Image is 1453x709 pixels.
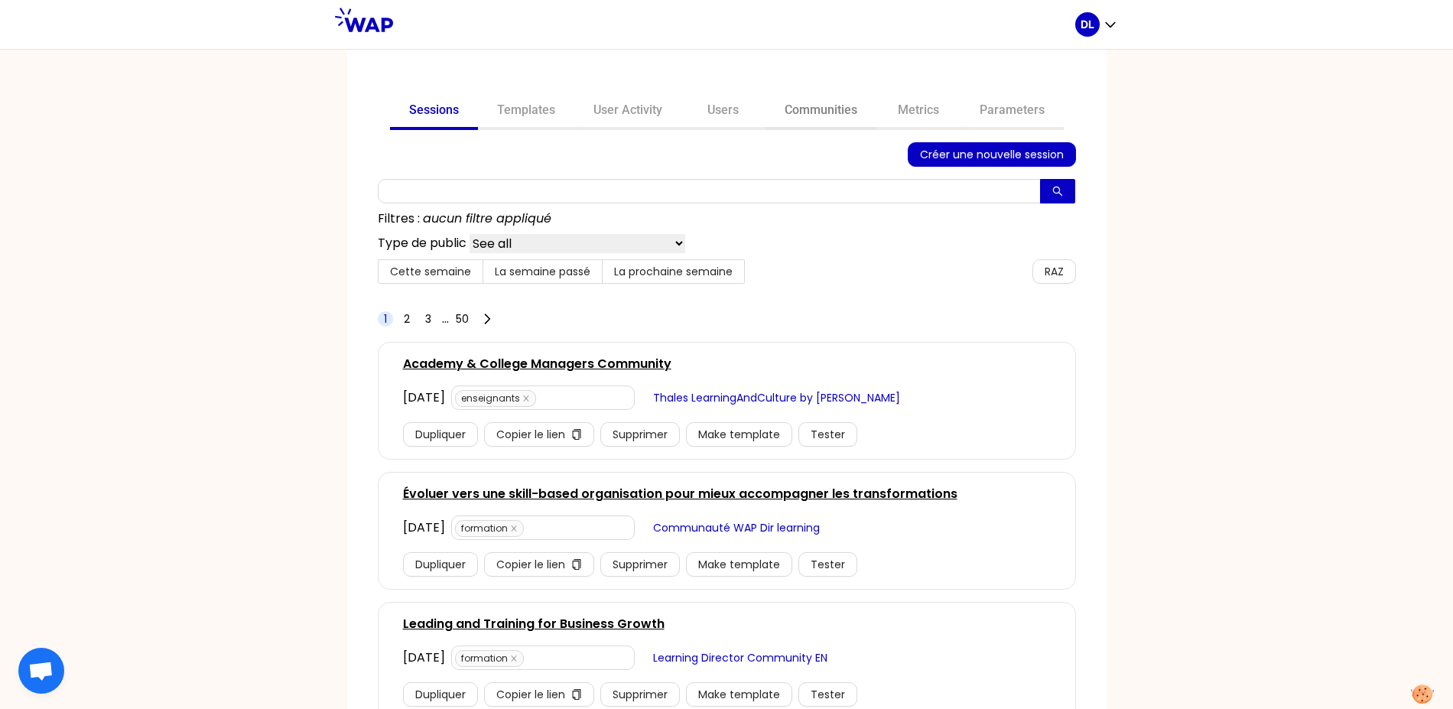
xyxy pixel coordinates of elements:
[390,93,478,130] a: Sessions
[600,422,680,447] button: Supprimer
[496,426,565,443] span: Copier le lien
[456,311,469,327] span: 50
[614,264,733,279] span: La prochaine semaine
[404,311,410,327] span: 2
[18,648,64,694] div: Ouvrir le chat
[811,556,845,573] span: Tester
[698,686,780,703] span: Make template
[653,649,827,666] span: Learning Director Community EN
[571,429,582,441] span: copy
[455,520,524,537] span: formation
[415,426,466,443] span: Dupliquer
[403,649,445,667] div: [DATE]
[415,686,466,703] span: Dupliquer
[510,525,518,532] span: close
[423,210,551,228] p: aucun filtre appliqué
[961,93,1064,130] a: Parameters
[613,426,668,443] span: Supprimer
[484,682,594,707] button: Copier le liencopy
[510,655,518,662] span: close
[920,146,1064,163] span: Créer une nouvelle session
[384,311,387,327] span: 1
[798,682,857,707] button: Tester
[811,426,845,443] span: Tester
[403,422,478,447] button: Dupliquer
[811,686,845,703] span: Tester
[686,552,792,577] button: Make template
[403,552,478,577] button: Dupliquer
[403,519,445,537] div: [DATE]
[653,519,820,536] span: Communauté WAP Dir learning
[415,556,466,573] span: Dupliquer
[478,93,574,130] a: Templates
[766,93,876,130] a: Communities
[425,311,431,327] span: 3
[908,142,1076,167] button: Créer une nouvelle session
[1040,179,1075,203] button: search
[522,395,530,402] span: close
[455,390,536,407] span: enseignants
[403,615,665,633] a: Leading and Training for Business Growth
[653,389,900,406] span: Thales LearningAndCulture by [PERSON_NAME]
[600,552,680,577] button: Supprimer
[403,485,957,503] a: Évoluer vers une skill-based organisation pour mieux accompagner les transformations
[455,650,524,667] span: formation
[681,93,766,130] a: Users
[403,355,671,373] a: Academy & College Managers Community
[403,682,478,707] button: Dupliquer
[496,686,565,703] span: Copier le lien
[574,93,681,130] a: User Activity
[698,556,780,573] span: Make template
[442,310,449,328] span: ...
[1032,259,1076,284] button: RAZ
[876,93,961,130] a: Metrics
[1075,12,1118,37] button: DL
[798,552,857,577] button: Tester
[496,556,565,573] span: Copier le lien
[484,422,594,447] button: Copier le liencopy
[378,210,420,228] p: Filtres :
[600,682,680,707] button: Supprimer
[698,426,780,443] span: Make template
[686,682,792,707] button: Make template
[641,515,832,540] button: Communauté WAP Dir learning
[641,646,840,670] button: Learning Director Community EN
[403,389,445,407] div: [DATE]
[613,556,668,573] span: Supprimer
[1045,263,1064,280] span: RAZ
[495,264,590,279] span: La semaine passé
[686,422,792,447] button: Make template
[1081,17,1094,32] p: DL
[798,422,857,447] button: Tester
[484,552,594,577] button: Copier le liencopy
[1052,186,1063,198] span: search
[571,689,582,701] span: copy
[613,686,668,703] span: Supprimer
[390,264,471,279] span: Cette semaine
[378,234,466,253] p: Type de public
[641,385,912,410] button: Thales LearningAndCulture by [PERSON_NAME]
[571,559,582,571] span: copy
